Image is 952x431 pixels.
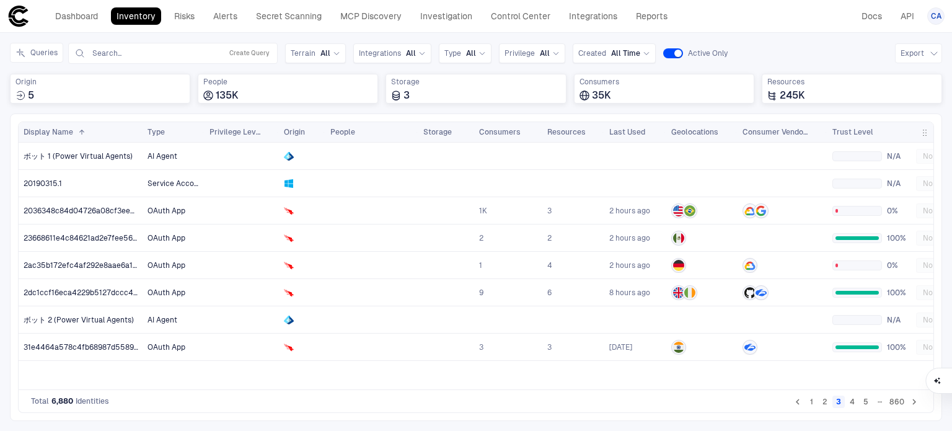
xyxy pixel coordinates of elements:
span: Consumer Vendors [743,127,810,137]
button: CA [927,7,945,25]
span: 100% [887,288,906,298]
span: All [466,48,476,58]
div: 9/3/2025 03:53:24 [609,288,650,298]
span: 100% [887,233,906,243]
span: 2 hours ago [609,233,650,243]
span: All [540,48,550,58]
span: Origin [15,77,185,87]
button: Go to page 2 [819,396,831,408]
span: Identities [76,396,109,406]
span: Consumers [479,127,521,137]
span: Resources [547,127,586,137]
button: Go to previous page [791,396,804,408]
span: Integrations [359,48,401,58]
a: API [895,7,920,25]
span: CA [931,11,941,21]
span: 2 [479,233,483,243]
span: 100% [887,342,906,352]
span: Active Only [688,48,728,58]
div: Total sources where identities were created [10,74,190,104]
a: Risks [169,7,200,25]
span: Resources [767,77,937,87]
span: 8 hours ago [609,288,650,298]
button: Create Query [227,46,272,61]
div: Google Cloud [744,205,756,216]
span: Service Account [148,179,206,188]
div: Google [756,205,767,216]
div: 9/3/2025 10:02:21 [609,260,650,270]
div: Total employees associated with identities [198,74,378,104]
span: 2 hours ago [609,260,650,270]
img: GB [673,287,684,298]
span: [DATE] [609,342,632,352]
button: Go to page 860 [887,396,907,408]
span: OAuth App [148,234,185,242]
img: DE [673,260,684,271]
span: People [330,127,355,137]
span: 4 [547,260,552,270]
span: Origin [284,127,305,137]
span: Created [578,48,606,58]
a: Integrations [563,7,623,25]
span: 2dc1ccf16eca4229b5127dccc40a8add [24,288,138,298]
span: N/A [887,179,906,189]
div: Expand queries side panel [10,43,68,63]
span: 2 [547,233,552,243]
span: 2036348c84d04726a08cf3eea607a415 [24,206,138,216]
span: 20190315.1 [24,179,62,189]
button: Go to page 4 [846,396,858,408]
button: Go to page 5 [860,396,872,408]
nav: pagination navigation [791,394,921,409]
img: US [673,205,684,216]
a: Secret Scanning [250,7,327,25]
button: Go to page 1 [805,396,818,408]
div: … [873,395,886,407]
a: MCP Discovery [335,7,407,25]
span: OAuth App [148,207,185,215]
span: 135K [216,89,239,102]
img: IE [684,287,695,298]
span: Terrain [291,48,315,58]
div: Total storage locations where identities are stored [386,74,566,104]
span: Storage [423,127,452,137]
span: 3 [479,342,483,352]
span: 245K [780,89,805,102]
button: Export [895,43,942,63]
span: 3 [547,342,552,352]
span: Privilege [505,48,535,58]
div: 9/3/2025 10:00:40 [609,206,650,216]
button: Go to next page [908,396,920,408]
span: 1K [479,206,487,216]
span: Geolocations [671,127,718,137]
span: 5 [28,89,34,102]
div: Zscaler [756,287,767,298]
span: ボット 1 (Power Virtual Agents) [24,151,133,161]
span: 6,880 [51,396,73,406]
button: Queries [10,43,63,63]
span: 0% [887,206,906,216]
div: Total consumers using identities [574,74,754,104]
span: 2ac35b172efc4af292e8aae6a177bdfc [24,260,138,270]
span: All [406,48,416,58]
a: Dashboard [50,7,104,25]
span: ボット 2 (Power Virtual Agents) [24,315,134,325]
a: Investigation [415,7,478,25]
div: Total resources accessed or granted by identities [762,74,942,104]
span: 3 [403,89,410,102]
span: People [203,77,372,87]
a: Control Center [485,7,556,25]
img: MX [673,233,684,244]
span: 2 hours ago [609,206,650,216]
span: 1 [479,260,482,270]
img: BR [684,205,695,216]
span: 3 [547,206,552,216]
a: Alerts [208,7,243,25]
div: 8/20/2025 18:14:07 [609,342,632,352]
span: All [320,48,330,58]
span: AI Agent [148,152,177,161]
span: Last Used [609,127,645,137]
span: OAuth App [148,343,185,352]
span: 31e4464a578c4fb68987d55898ecec84 [24,342,138,352]
span: AI Agent [148,316,177,324]
div: GitHub [744,287,756,298]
